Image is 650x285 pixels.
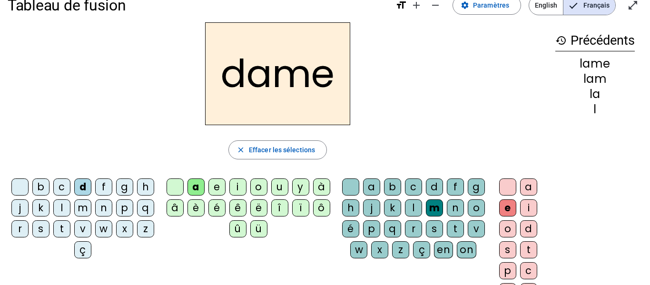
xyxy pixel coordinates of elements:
[95,178,112,196] div: f
[116,178,133,196] div: g
[384,178,401,196] div: b
[53,220,70,237] div: t
[447,178,464,196] div: f
[229,178,246,196] div: i
[74,178,91,196] div: d
[74,241,91,258] div: ç
[384,199,401,216] div: k
[426,220,443,237] div: s
[53,178,70,196] div: c
[342,220,359,237] div: é
[313,199,330,216] div: ô
[499,241,516,258] div: s
[555,73,635,85] div: lam
[392,241,409,258] div: z
[468,199,485,216] div: o
[555,88,635,100] div: la
[499,220,516,237] div: o
[32,199,49,216] div: k
[137,220,154,237] div: z
[74,220,91,237] div: v
[228,140,327,159] button: Effacer les sélections
[250,220,267,237] div: ü
[187,178,205,196] div: a
[426,178,443,196] div: d
[11,220,29,237] div: r
[555,30,635,51] h3: Précédents
[313,178,330,196] div: à
[229,199,246,216] div: ê
[520,262,537,279] div: c
[555,35,567,46] mat-icon: history
[236,146,245,154] mat-icon: close
[292,178,309,196] div: y
[520,241,537,258] div: t
[555,104,635,115] div: l
[461,1,469,10] mat-icon: settings
[229,220,246,237] div: û
[271,178,288,196] div: u
[520,220,537,237] div: d
[363,199,380,216] div: j
[187,199,205,216] div: è
[292,199,309,216] div: ï
[350,241,367,258] div: w
[32,178,49,196] div: b
[116,220,133,237] div: x
[116,199,133,216] div: p
[250,178,267,196] div: o
[271,199,288,216] div: î
[468,178,485,196] div: g
[137,199,154,216] div: q
[371,241,388,258] div: x
[434,241,453,258] div: en
[208,199,226,216] div: é
[249,144,315,156] span: Effacer les sélections
[555,58,635,69] div: lame
[520,178,537,196] div: a
[405,220,422,237] div: r
[95,199,112,216] div: n
[426,199,443,216] div: m
[499,199,516,216] div: e
[363,220,380,237] div: p
[447,199,464,216] div: n
[457,241,476,258] div: on
[205,22,350,125] h2: dame
[468,220,485,237] div: v
[499,262,516,279] div: p
[384,220,401,237] div: q
[74,199,91,216] div: m
[447,220,464,237] div: t
[405,199,422,216] div: l
[208,178,226,196] div: e
[137,178,154,196] div: h
[363,178,380,196] div: a
[32,220,49,237] div: s
[95,220,112,237] div: w
[413,241,430,258] div: ç
[167,199,184,216] div: â
[342,199,359,216] div: h
[11,199,29,216] div: j
[250,199,267,216] div: ë
[53,199,70,216] div: l
[405,178,422,196] div: c
[520,199,537,216] div: i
